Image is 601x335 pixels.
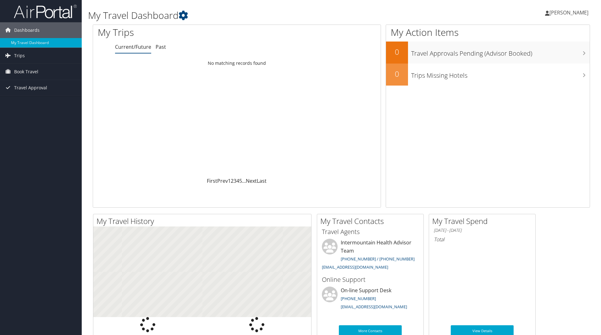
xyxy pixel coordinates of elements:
h3: Online Support [322,275,419,284]
a: 5 [239,177,242,184]
a: Next [246,177,257,184]
span: … [242,177,246,184]
a: First [207,177,217,184]
a: [PHONE_NUMBER] [341,296,376,301]
a: [PERSON_NAME] [545,3,595,22]
h2: My Travel Contacts [320,216,423,226]
h2: My Travel History [96,216,311,226]
td: No matching records found [93,58,381,69]
a: Prev [217,177,228,184]
a: 0Trips Missing Hotels [386,64,590,86]
h1: My Travel Dashboard [88,9,426,22]
a: [PHONE_NUMBER] / [PHONE_NUMBER] [341,256,415,262]
a: Last [257,177,267,184]
a: [EMAIL_ADDRESS][DOMAIN_NAME] [322,264,388,270]
h1: My Action Items [386,26,590,39]
h3: Trips Missing Hotels [411,68,590,80]
h3: Travel Agents [322,227,419,236]
li: Intermountain Health Advisor Team [319,239,422,272]
span: Book Travel [14,64,38,80]
a: 1 [228,177,231,184]
span: Dashboards [14,22,40,38]
h2: 0 [386,69,408,79]
a: Current/Future [115,43,151,50]
h2: My Travel Spend [432,216,535,226]
a: 0Travel Approvals Pending (Advisor Booked) [386,42,590,64]
li: On-line Support Desk [319,287,422,312]
span: Trips [14,48,25,64]
h6: Total [434,236,531,243]
a: 4 [236,177,239,184]
h3: Travel Approvals Pending (Advisor Booked) [411,46,590,58]
img: airportal-logo.png [14,4,77,19]
a: Past [156,43,166,50]
a: 3 [234,177,236,184]
a: 2 [231,177,234,184]
h1: My Trips [98,26,256,39]
h6: [DATE] - [DATE] [434,227,531,233]
h2: 0 [386,47,408,57]
span: Travel Approval [14,80,47,96]
span: [PERSON_NAME] [549,9,588,16]
a: [EMAIL_ADDRESS][DOMAIN_NAME] [341,304,407,310]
